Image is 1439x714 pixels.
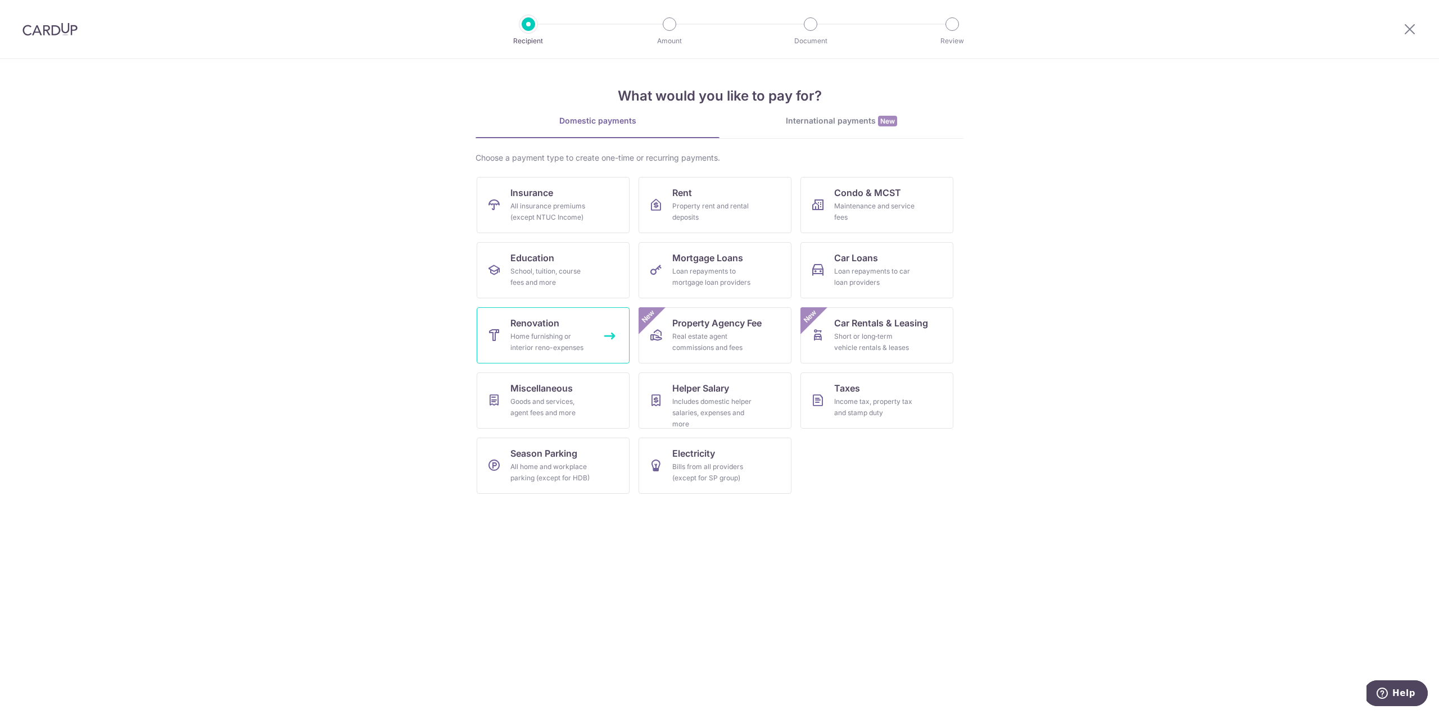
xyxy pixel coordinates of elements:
div: International payments [719,115,963,127]
div: Domestic payments [476,115,719,126]
div: Short or long‑term vehicle rentals & leases [834,331,915,353]
div: Property rent and rental deposits [672,201,753,223]
span: Electricity [672,447,715,460]
a: Mortgage LoansLoan repayments to mortgage loan providers [639,242,791,298]
div: Includes domestic helper salaries, expenses and more [672,396,753,430]
a: ElectricityBills from all providers (except for SP group) [639,438,791,494]
div: Choose a payment type to create one-time or recurring payments. [476,152,963,163]
a: Season ParkingAll home and workplace parking (except for HDB) [477,438,630,494]
a: Condo & MCSTMaintenance and service fees [800,177,953,233]
span: New [878,116,897,126]
iframe: Opens a widget where you can find more information [1366,680,1428,708]
span: Renovation [510,316,559,330]
div: Income tax, property tax and stamp duty [834,396,915,419]
p: Amount [628,35,711,47]
a: RentProperty rent and rental deposits [639,177,791,233]
span: Mortgage Loans [672,251,743,265]
span: Helper Salary [672,381,729,395]
a: InsuranceAll insurance premiums (except NTUC Income) [477,177,630,233]
span: Miscellaneous [510,381,573,395]
span: Insurance [510,186,553,199]
span: Season Parking [510,447,577,460]
span: Help [26,8,49,18]
span: Taxes [834,381,860,395]
div: Goods and services, agent fees and more [510,396,591,419]
a: MiscellaneousGoods and services, agent fees and more [477,372,630,429]
div: Home furnishing or interior reno-expenses [510,331,591,353]
p: Recipient [487,35,570,47]
span: Car Loans [834,251,878,265]
a: TaxesIncome tax, property tax and stamp duty [800,372,953,429]
span: New [639,307,658,326]
a: Car LoansLoan repayments to car loan providers [800,242,953,298]
div: All home and workplace parking (except for HDB) [510,461,591,484]
span: Car Rentals & Leasing [834,316,928,330]
span: New [801,307,820,326]
span: Property Agency Fee [672,316,762,330]
div: School, tuition, course fees and more [510,266,591,288]
div: Loan repayments to car loan providers [834,266,915,288]
div: Bills from all providers (except for SP group) [672,461,753,484]
div: Loan repayments to mortgage loan providers [672,266,753,288]
div: Maintenance and service fees [834,201,915,223]
a: Helper SalaryIncludes domestic helper salaries, expenses and more [639,372,791,429]
div: Real estate agent commissions and fees [672,331,753,353]
img: CardUp [22,22,78,36]
span: Condo & MCST [834,186,901,199]
span: Rent [672,186,692,199]
a: EducationSchool, tuition, course fees and more [477,242,630,298]
p: Review [911,35,994,47]
span: Education [510,251,554,265]
p: Document [769,35,852,47]
a: Property Agency FeeReal estate agent commissions and feesNew [639,307,791,363]
a: Car Rentals & LeasingShort or long‑term vehicle rentals & leasesNew [800,307,953,363]
div: All insurance premiums (except NTUC Income) [510,201,591,223]
h4: What would you like to pay for? [476,86,963,106]
a: RenovationHome furnishing or interior reno-expenses [477,307,630,363]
